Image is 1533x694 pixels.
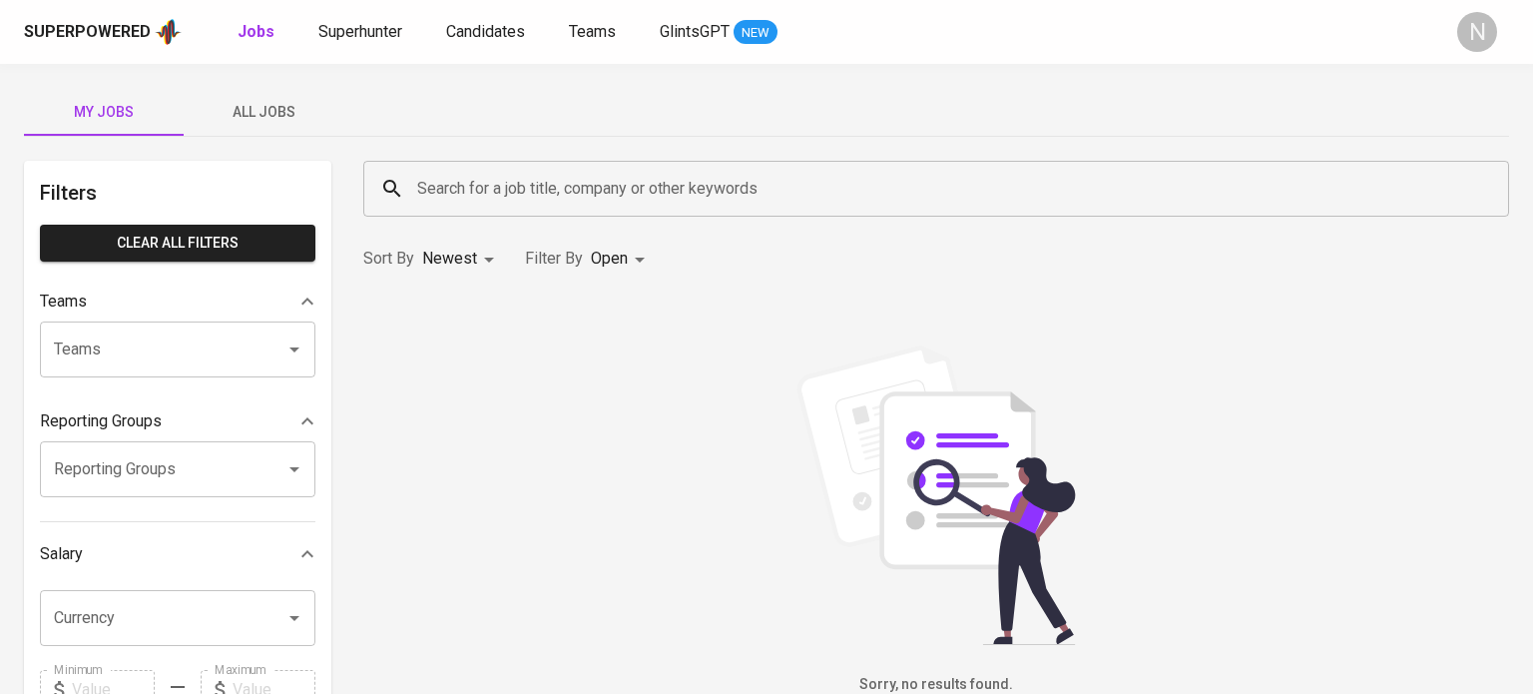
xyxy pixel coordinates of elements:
[238,20,278,45] a: Jobs
[56,231,299,256] span: Clear All filters
[422,247,477,271] p: Newest
[40,290,87,314] p: Teams
[1457,12,1497,52] div: N
[280,336,308,363] button: Open
[363,247,414,271] p: Sort By
[569,22,616,41] span: Teams
[318,22,402,41] span: Superhunter
[238,22,274,41] b: Jobs
[40,177,315,209] h6: Filters
[40,542,83,566] p: Salary
[591,249,628,268] span: Open
[40,282,315,322] div: Teams
[660,22,730,41] span: GlintsGPT
[591,241,652,278] div: Open
[422,241,501,278] div: Newest
[446,20,529,45] a: Candidates
[734,23,777,43] span: NEW
[40,225,315,262] button: Clear All filters
[40,401,315,441] div: Reporting Groups
[660,20,777,45] a: GlintsGPT NEW
[446,22,525,41] span: Candidates
[525,247,583,271] p: Filter By
[280,455,308,483] button: Open
[196,100,331,125] span: All Jobs
[569,20,620,45] a: Teams
[40,409,162,433] p: Reporting Groups
[280,604,308,632] button: Open
[318,20,406,45] a: Superhunter
[36,100,172,125] span: My Jobs
[155,17,182,47] img: app logo
[24,21,151,44] div: Superpowered
[24,17,182,47] a: Superpoweredapp logo
[786,346,1086,645] img: file_searching.svg
[40,534,315,574] div: Salary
